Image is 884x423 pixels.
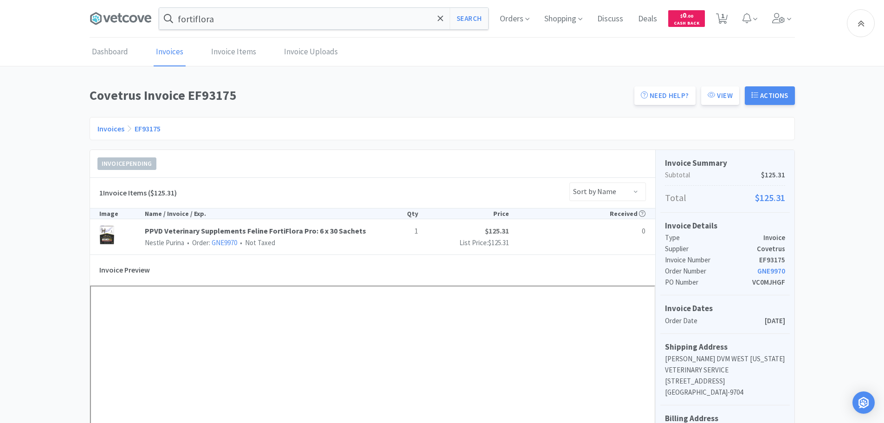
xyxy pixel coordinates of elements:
[90,38,130,66] a: Dashboard
[98,158,156,169] span: Invoice Pending
[209,38,258,66] a: Invoice Items
[488,238,509,247] span: $125.31
[665,266,757,277] p: Order Number
[665,353,785,376] p: [PERSON_NAME] DVM WEST [US_STATE] VETERINARY SERVICE
[418,208,509,219] div: Price
[665,169,785,181] p: Subtotal
[99,187,177,199] h5: 1 Invoice Items ($125.31)
[450,8,488,29] button: Search
[686,13,693,19] span: . 00
[759,254,785,266] p: EF93175
[712,16,731,24] a: 1
[665,302,785,315] h5: Invoice Dates
[665,315,765,326] p: Order Date
[418,237,509,248] p: List Price:
[159,8,488,29] input: Search by item, sku, manufacturer, ingredient, size...
[665,232,763,243] p: Type
[186,238,191,247] span: •
[145,238,184,247] span: Nestle Purina
[665,277,752,288] p: PO Number
[680,11,693,20] span: 0
[634,86,696,105] a: Need Help?
[765,315,785,326] p: [DATE]
[665,341,785,353] h5: Shipping Address
[577,225,645,237] div: 0
[154,38,186,66] a: Invoices
[594,15,627,23] a: Discuss
[665,157,785,169] h5: Invoice Summary
[634,15,661,23] a: Deals
[665,190,785,205] p: Total
[665,243,757,254] p: Supplier
[852,391,875,414] div: Open Intercom Messenger
[184,238,237,247] span: Order:
[145,225,373,237] a: PPVD Veterinary Supplements Feline FortiFlora Pro: 6 x 30 Sachets
[668,6,705,31] a: $0.00Cash Back
[752,277,785,288] p: VC0MJHGF
[761,169,785,181] span: $125.31
[674,21,699,27] span: Cash Back
[145,208,373,219] div: Name / Invoice / Exp.
[755,190,785,205] span: $125.31
[99,260,150,281] h5: Invoice Preview
[665,220,785,232] h5: Invoice Details
[282,38,340,66] a: Invoice Uploads
[485,226,509,235] strong: $125.31
[99,225,115,245] img: 3236dfdfa7074db283b43398cab31e08_382711.png
[372,208,418,219] div: Qty
[665,387,785,398] p: [GEOGRAPHIC_DATA]-9704
[680,13,683,19] span: $
[701,86,739,105] button: View
[212,238,237,247] a: GNE9970
[763,232,785,243] p: Invoice
[665,254,759,266] p: Invoice Number
[610,209,645,218] span: Received
[99,208,145,219] div: Image
[97,124,124,133] a: Invoices
[665,376,785,387] p: [STREET_ADDRESS]
[239,238,244,247] span: •
[372,225,418,237] p: 1
[90,85,629,106] h1: Covetrus Invoice EF93175
[745,86,795,105] button: Actions
[135,124,161,133] a: EF93175
[237,238,275,247] span: Not Taxed
[757,243,785,254] p: Covetrus
[757,267,785,275] a: GNE9970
